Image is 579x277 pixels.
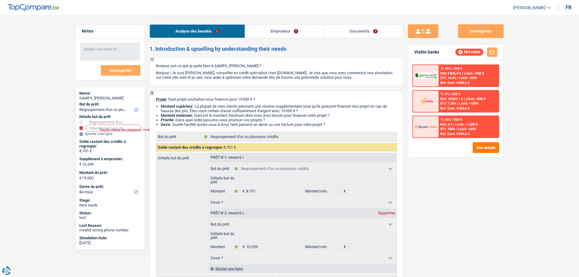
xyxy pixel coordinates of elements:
[158,145,222,150] span: Solde restant des crédits à regrouper
[457,102,458,106] span: /
[457,76,458,80] span: /
[79,149,141,154] div: 8.701 €
[161,113,192,118] strong: Montant minimum
[341,186,347,196] span: €
[150,25,245,38] a: Analyse des besoins
[79,215,141,220] div: lost
[209,253,240,263] label: Devis ?
[458,127,476,131] span: Limit: <65%
[456,127,457,131] span: /
[109,68,132,72] span: Sauvegarder
[161,122,171,127] span: Devis
[209,186,240,196] label: Montant
[455,123,478,126] span: Limit: >1.033 €
[79,162,81,167] span: €
[99,129,136,131] div: Tous les champs sont obligatoires. Veuillez fournir une réponse plus longue
[161,113,397,118] li: : Quel est le montant minimum dont vous avez besoin pour financer votre projet ?
[161,104,193,109] strong: Montant supérieur
[455,49,483,55] div: Not viable
[79,223,141,228] div: Lost Reason:
[440,67,462,71] div: 11.99% | 329 €
[458,24,504,38] button: Sauvegarder
[8,4,59,11] img: TopCompare Logo
[150,91,154,95] div: 2
[440,71,461,75] span: NAI: 8 826,9 €
[473,142,499,153] button: See details
[156,64,397,68] p: Bonjour, est-ce que je parle bien à SAMPIL [PERSON_NAME] ?
[79,198,141,203] div: Stage:
[156,97,166,102] span: Projet
[304,242,341,252] label: Montant min.
[79,228,141,233] div: Invalid: wrong phone number
[161,118,174,122] strong: Priorité
[440,81,470,85] div: Ref. Cost: 4 085,5 €
[209,156,246,160] div: Prêt n°1
[79,114,141,119] div: Détails but du prêt
[415,72,437,79] img: AlphaCredit
[79,139,141,149] div: Solde restant des crédits à regrouper
[82,29,139,34] h5: Notes
[304,186,341,196] label: Montant min.
[462,71,463,75] span: /
[209,175,240,185] label: Détails but du prêt
[79,96,141,101] div: SAMPIL [PERSON_NAME]
[240,186,246,196] span: €
[209,164,240,174] label: But du prêt
[209,220,240,229] label: But du prêt
[209,198,240,207] label: Devis ?
[101,65,140,76] button: Sauvegarder
[440,102,456,106] span: DTI: 7.25%
[156,97,397,102] p: : Quel projet souhaitez-vous financer pour 19 000 € ?
[209,264,397,273] div: Ajouter une ligne
[440,132,470,136] div: Ref. Cost: 3 895,6 €
[566,5,571,10] div: fr
[440,123,452,126] span: NAI: 0 €
[415,121,437,132] img: Record Credits
[79,102,140,107] label: But du prêt:
[459,102,479,106] span: Limit: <100%
[150,57,154,62] div: 1
[341,242,347,252] span: €
[466,97,486,101] span: Limit: >800 €
[440,106,470,110] div: Ref. Cost: 4 053,6 €
[161,122,397,127] li: : Quelle facilité auriez-vous à nous faire parvenir un devis ou une facture pour votre projet ?
[79,176,81,181] span: €
[464,97,465,101] span: /
[79,241,141,245] div: [DATE]
[324,25,403,38] a: Documents
[440,76,456,80] span: DTI: 14.3%
[415,95,437,107] img: Cofidis
[79,203,141,208] div: New leads
[161,104,397,113] li: : La plupart de mes clients prennent une réserve supplémentaire pour qu'ils puissent financer leu...
[79,184,140,189] label: Durée du prêt:
[209,211,246,215] div: Prêt n°2
[377,211,397,215] div: Supprimer
[150,46,403,52] h2: 1. Introduction & upselling by understanding their needs
[464,71,484,75] span: Limit: >850 €
[223,145,236,150] span: 8.701 €
[240,242,246,252] span: €
[156,153,209,160] label: Détails but du prêt
[79,236,141,241] div: Simulation Date:
[440,118,462,122] div: 11.45% | 324 €
[79,132,141,136] div: Ajouter une ligne
[440,127,455,131] span: DTI: 100%
[440,97,463,101] span: NAI: 18 827,7 €
[209,242,240,252] label: Montant
[79,91,141,96] div: Name:
[440,92,460,96] div: 11.9% | 328 €
[508,3,551,13] a: [PERSON_NAME]
[245,25,324,38] a: Emprunteur
[79,170,140,175] label: Montant du prêt:
[156,71,397,80] p: Bonjour ! Je suis [PERSON_NAME], conseiller en crédit spécialisé chez [DOMAIN_NAME]. Je vois que ...
[156,132,209,142] label: But du prêt
[161,118,397,122] li: : Dans quel ordre pouvons-nous prioriser vos projets ?
[453,123,454,126] span: /
[459,76,477,80] span: Limit: <50%
[79,157,140,161] label: Supplément à emprunter:
[227,156,244,159] span: - Priorité 1
[209,231,240,241] label: Détails but du prêt
[227,212,244,215] span: - Priorité 2
[414,50,439,55] div: Viable banks
[79,211,141,216] div: Status:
